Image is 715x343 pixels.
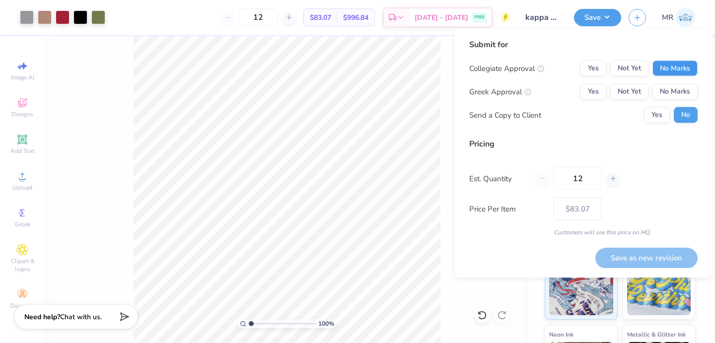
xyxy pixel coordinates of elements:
[469,86,531,97] div: Greek Approval
[469,228,698,237] div: Customers will see this price on HQ.
[318,319,334,328] span: 100 %
[554,167,602,190] input: – –
[652,61,698,76] button: No Marks
[662,8,695,27] a: MR
[518,7,567,27] input: Untitled Design
[469,203,546,214] label: Price Per Item
[15,220,30,228] span: Greek
[10,147,34,155] span: Add Text
[24,312,60,322] strong: Need help?
[60,312,102,322] span: Chat with us.
[676,8,695,27] img: Micaela Rothenbuhler
[11,110,33,118] span: Designs
[627,329,686,340] span: Metallic & Glitter Ink
[549,329,573,340] span: Neon Ink
[310,12,331,23] span: $83.07
[580,61,606,76] button: Yes
[11,73,34,81] span: Image AI
[469,109,541,121] div: Send a Copy to Client
[662,12,673,23] span: MR
[674,107,698,123] button: No
[580,84,606,100] button: Yes
[343,12,368,23] span: $996.84
[415,12,468,23] span: [DATE] - [DATE]
[12,184,32,192] span: Upload
[5,257,40,273] span: Clipart & logos
[610,61,648,76] button: Not Yet
[652,84,698,100] button: No Marks
[644,107,670,123] button: Yes
[474,14,485,21] span: FREE
[574,9,621,26] button: Save
[239,8,278,26] input: – –
[469,138,698,150] div: Pricing
[469,63,544,74] div: Collegiate Approval
[10,302,34,310] span: Decorate
[610,84,648,100] button: Not Yet
[469,39,698,51] div: Submit for
[549,266,613,315] img: Standard
[627,266,691,315] img: Puff Ink
[469,173,528,184] label: Est. Quantity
